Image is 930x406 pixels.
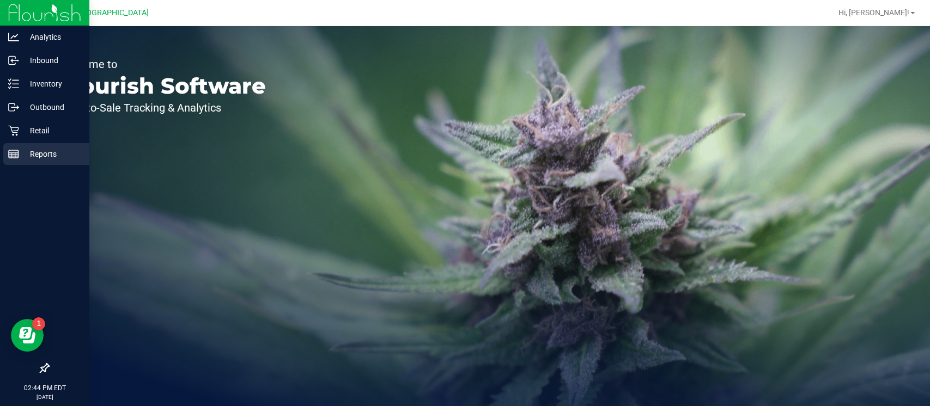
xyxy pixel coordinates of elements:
p: Inbound [19,54,84,67]
inline-svg: Retail [8,125,19,136]
p: [DATE] [5,393,84,401]
inline-svg: Inventory [8,78,19,89]
p: 02:44 PM EDT [5,383,84,393]
p: Retail [19,124,84,137]
span: [GEOGRAPHIC_DATA] [74,8,149,17]
inline-svg: Inbound [8,55,19,66]
p: Welcome to [59,59,266,70]
p: Outbound [19,101,84,114]
p: Reports [19,147,84,161]
p: Seed-to-Sale Tracking & Analytics [59,102,266,113]
iframe: Resource center unread badge [32,317,45,330]
inline-svg: Outbound [8,102,19,113]
iframe: Resource center [11,319,44,352]
p: Analytics [19,30,84,44]
inline-svg: Reports [8,149,19,159]
span: Hi, [PERSON_NAME]! [838,8,909,17]
inline-svg: Analytics [8,32,19,42]
p: Flourish Software [59,75,266,97]
p: Inventory [19,77,84,90]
